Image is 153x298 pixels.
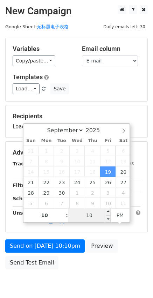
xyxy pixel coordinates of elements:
[5,256,58,269] a: Send Test Email
[111,208,130,222] span: Click to toggle
[69,146,85,156] span: September 3, 2025
[23,139,39,143] span: Sun
[39,166,54,177] span: September 15, 2025
[69,166,85,177] span: September 17, 2025
[50,83,69,94] button: Save
[39,198,54,208] span: October 6, 2025
[13,182,30,188] strong: Filters
[100,177,116,187] span: September 26, 2025
[116,139,131,143] span: Sat
[13,73,43,81] a: Templates
[13,149,140,156] h5: Advanced
[13,161,36,166] strong: Tracking
[54,166,69,177] span: September 16, 2025
[69,187,85,198] span: October 1, 2025
[5,239,85,253] a: Send on [DATE] 10:10pm
[85,139,100,143] span: Thu
[69,177,85,187] span: September 24, 2025
[39,187,54,198] span: September 29, 2025
[85,187,100,198] span: October 2, 2025
[47,218,110,224] a: Copy unsubscribe link
[85,177,100,187] span: September 25, 2025
[116,156,131,166] span: September 13, 2025
[69,198,85,208] span: October 8, 2025
[54,177,69,187] span: September 23, 2025
[118,265,153,298] iframe: Chat Widget
[39,146,54,156] span: September 1, 2025
[100,156,116,166] span: September 12, 2025
[69,139,85,143] span: Wed
[39,177,54,187] span: September 22, 2025
[82,45,141,53] h5: Email column
[101,23,148,31] span: Daily emails left: 30
[23,198,39,208] span: October 5, 2025
[5,24,69,29] small: Google Sheet:
[101,24,148,29] a: Daily emails left: 30
[23,166,39,177] span: September 14, 2025
[86,239,117,253] a: Preview
[23,187,39,198] span: September 28, 2025
[68,208,111,222] input: Minute
[100,198,116,208] span: October 10, 2025
[116,166,131,177] span: September 20, 2025
[23,208,66,222] input: Hour
[13,45,71,53] h5: Variables
[23,146,39,156] span: August 31, 2025
[13,83,40,94] a: Load...
[116,177,131,187] span: September 27, 2025
[100,146,116,156] span: September 5, 2025
[69,156,85,166] span: September 10, 2025
[54,156,69,166] span: September 9, 2025
[54,139,69,143] span: Tue
[54,146,69,156] span: September 2, 2025
[118,265,153,298] div: 聊天小组件
[116,198,131,208] span: October 11, 2025
[116,146,131,156] span: September 6, 2025
[66,208,68,222] span: :
[116,187,131,198] span: October 4, 2025
[85,156,100,166] span: September 11, 2025
[13,55,55,66] a: Copy/paste...
[13,112,140,131] div: Loading...
[85,166,100,177] span: September 18, 2025
[85,146,100,156] span: September 4, 2025
[37,24,69,29] a: 无标题电子表格
[5,5,148,17] h2: New Campaign
[23,177,39,187] span: September 21, 2025
[54,187,69,198] span: September 30, 2025
[13,112,140,120] h5: Recipients
[13,210,47,216] strong: Unsubscribe
[39,139,54,143] span: Mon
[39,156,54,166] span: September 8, 2025
[23,156,39,166] span: September 7, 2025
[54,198,69,208] span: October 7, 2025
[84,127,109,134] input: Year
[13,196,38,201] strong: Schedule
[100,187,116,198] span: October 3, 2025
[100,166,116,177] span: September 19, 2025
[100,139,116,143] span: Fri
[85,198,100,208] span: October 9, 2025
